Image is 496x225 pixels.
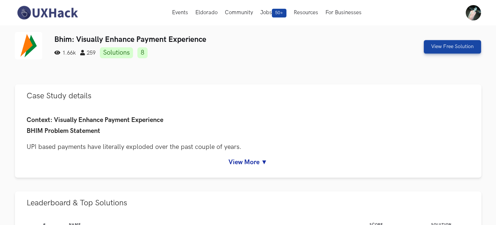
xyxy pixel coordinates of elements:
[27,142,470,151] p: UPI based payments have literally exploded over the past couple of years.
[27,117,470,124] h4: Context: Visually Enhance Payment Experience
[15,107,481,178] div: Case Study details
[27,198,127,208] span: Leaderboard & Top Solutions
[27,158,470,166] a: View More ▼
[272,9,286,17] span: 50+
[15,5,80,20] img: UXHack-logo.png
[424,40,481,54] a: View Free Solution
[80,50,95,56] span: 259
[137,47,148,58] a: 8
[100,47,133,58] a: Solutions
[15,84,481,107] button: Case Study details
[466,5,481,20] img: Your profile pic
[54,35,363,44] h3: Bhim: Visually Enhance Payment Experience
[54,50,76,56] span: 1.66k
[15,192,481,214] button: Leaderboard & Top Solutions
[15,32,42,59] img: Bhim logo
[27,91,91,101] span: Case Study details
[27,127,100,135] span: BHIM Problem Statement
